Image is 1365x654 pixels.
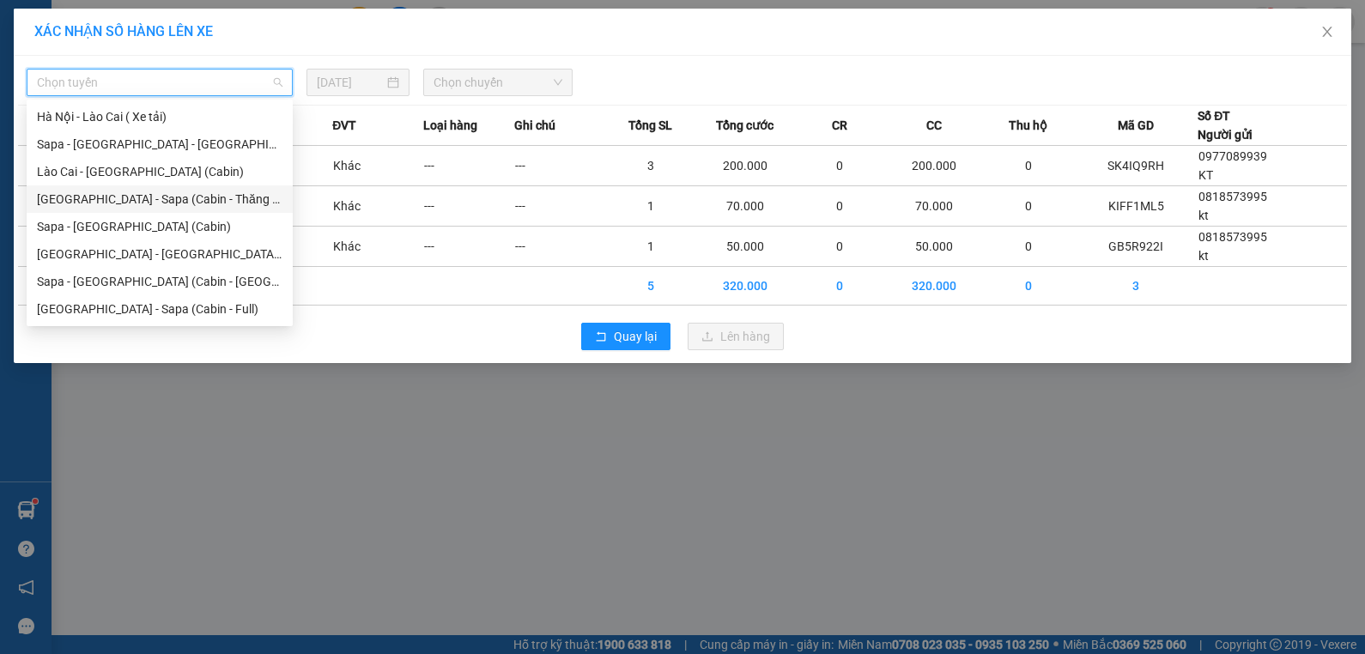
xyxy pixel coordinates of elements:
[716,116,773,135] span: Tổng cước
[926,116,942,135] span: CC
[423,227,514,267] td: ---
[1303,9,1351,57] button: Close
[1198,149,1267,163] span: 0977089939
[37,272,282,291] div: Sapa - [GEOGRAPHIC_DATA] (Cabin - [GEOGRAPHIC_DATA])
[696,227,794,267] td: 50.000
[27,103,293,130] div: Hà Nội - Lào Cai ( Xe tải)
[423,186,514,227] td: ---
[1198,230,1267,244] span: 0818573995
[1074,227,1198,267] td: GB5R922I
[832,116,847,135] span: CR
[1198,209,1209,222] span: kt
[983,227,1074,267] td: 0
[983,186,1074,227] td: 0
[696,146,794,186] td: 200.000
[794,146,885,186] td: 0
[885,267,983,306] td: 320.000
[90,100,415,208] h2: VP Nhận: VP Hàng LC
[581,323,670,350] button: rollbackQuay lại
[885,186,983,227] td: 70.000
[1320,25,1334,39] span: close
[27,158,293,185] div: Lào Cai - Hà Nội (Cabin)
[614,327,657,346] span: Quay lại
[37,135,282,154] div: Sapa - [GEOGRAPHIC_DATA] - [GEOGRAPHIC_DATA] ([GEOGRAPHIC_DATA])
[104,40,209,69] b: Sao Việt
[514,186,605,227] td: ---
[37,190,282,209] div: [GEOGRAPHIC_DATA] - Sapa (Cabin - Thăng Long)
[983,146,1074,186] td: 0
[1009,116,1047,135] span: Thu hộ
[332,116,356,135] span: ĐVT
[9,14,95,100] img: logo.jpg
[794,267,885,306] td: 0
[1074,267,1198,306] td: 3
[1198,168,1213,182] span: KT
[27,130,293,158] div: Sapa - Lào Cai - Hà Nội (Giường)
[37,217,282,236] div: Sapa - [GEOGRAPHIC_DATA] (Cabin)
[37,300,282,318] div: [GEOGRAPHIC_DATA] - Sapa (Cabin - Full)
[885,227,983,267] td: 50.000
[423,146,514,186] td: ---
[423,116,477,135] span: Loại hàng
[34,23,213,39] span: XÁC NHẬN SỐ HÀNG LÊN XE
[229,14,415,42] b: [DOMAIN_NAME]
[332,227,423,267] td: Khác
[1074,186,1198,227] td: KIFF1ML5
[332,146,423,186] td: Khác
[1074,146,1198,186] td: SK4IQ9RH
[605,186,696,227] td: 1
[317,73,384,92] input: 12/08/2025
[434,70,562,95] span: Chọn chuyến
[595,330,607,344] span: rollback
[885,146,983,186] td: 200.000
[332,186,423,227] td: Khác
[37,107,282,126] div: Hà Nội - Lào Cai ( Xe tải)
[1198,249,1209,263] span: kt
[27,185,293,213] div: Hà Nội - Sapa (Cabin - Thăng Long)
[514,146,605,186] td: ---
[37,245,282,263] div: [GEOGRAPHIC_DATA] - [GEOGRAPHIC_DATA] ([GEOGRAPHIC_DATA])
[983,267,1074,306] td: 0
[794,186,885,227] td: 0
[9,100,138,128] h2: GB5R922I
[1118,116,1154,135] span: Mã GD
[514,227,605,267] td: ---
[1198,190,1267,203] span: 0818573995
[696,267,794,306] td: 320.000
[27,240,293,268] div: Hà Nội - Lào Cai - Sapa (Giường)
[605,146,696,186] td: 3
[37,162,282,181] div: Lào Cai - [GEOGRAPHIC_DATA] (Cabin)
[688,323,784,350] button: uploadLên hàng
[27,295,293,323] div: Hà Nội - Sapa (Cabin - Full)
[696,186,794,227] td: 70.000
[628,116,672,135] span: Tổng SL
[27,268,293,295] div: Sapa - Hà Nội (Cabin - Thăng Long)
[27,213,293,240] div: Sapa - Hà Nội (Cabin)
[794,227,885,267] td: 0
[37,70,282,95] span: Chọn tuyến
[605,267,696,306] td: 5
[605,227,696,267] td: 1
[1198,106,1253,144] div: Số ĐT Người gửi
[514,116,555,135] span: Ghi chú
